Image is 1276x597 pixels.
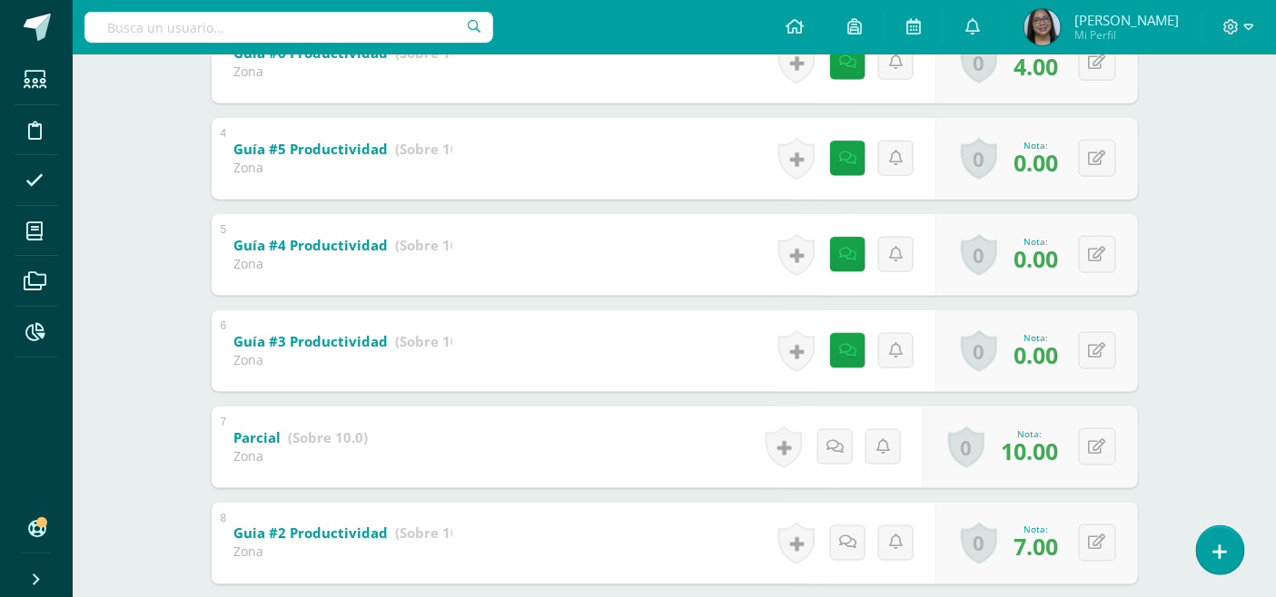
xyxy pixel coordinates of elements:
[234,424,369,453] a: Parcial (Sobre 10.0)
[1014,339,1059,370] span: 0.00
[1002,436,1059,466] span: 10.00
[396,44,476,62] strong: (Sobre 10.0)
[1014,139,1059,152] div: Nota:
[234,328,476,357] a: Guía #3 Productividad (Sobre 10.0)
[961,523,997,564] a: 0
[1014,147,1059,178] span: 0.00
[1002,427,1059,440] div: Nota:
[1074,27,1179,43] span: Mi Perfil
[961,42,997,83] a: 0
[234,255,452,272] div: Zona
[289,428,369,446] strong: (Sobre 10.0)
[234,63,452,80] div: Zona
[396,236,476,254] strong: (Sobre 10.0)
[396,332,476,350] strong: (Sobre 10.0)
[234,447,369,465] div: Zona
[1014,243,1059,274] span: 0.00
[234,520,476,549] a: Guia #2 Productividad (Sobre 10.0)
[1074,11,1179,29] span: [PERSON_NAME]
[1014,532,1059,563] span: 7.00
[234,543,452,561] div: Zona
[1014,524,1059,536] div: Nota:
[1014,51,1059,82] span: 4.00
[234,332,389,350] b: Guía #3 Productividad
[1014,331,1059,344] div: Nota:
[396,524,476,543] strong: (Sobre 10.0)
[234,140,389,158] b: Guía #5 Productividad
[1024,9,1061,45] img: 57f8203d49280542915512b9ff47d106.png
[961,138,997,180] a: 0
[84,12,493,43] input: Busca un usuario...
[234,159,452,176] div: Zona
[961,234,997,276] a: 0
[234,44,389,62] b: Guía #6 Productividad
[234,428,282,446] b: Parcial
[234,236,389,254] b: Guía #4 Productividad
[961,330,997,372] a: 0
[1014,235,1059,248] div: Nota:
[234,351,452,368] div: Zona
[234,231,476,260] a: Guía #4 Productividad (Sobre 10.0)
[234,135,476,164] a: Guía #5 Productividad (Sobre 10.0)
[396,140,476,158] strong: (Sobre 10.0)
[948,426,984,468] a: 0
[234,524,389,543] b: Guia #2 Productividad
